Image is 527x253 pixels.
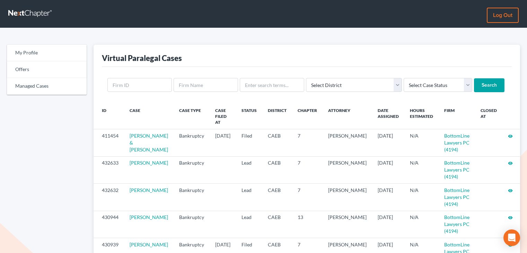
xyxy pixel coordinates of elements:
[94,129,124,156] td: 411454
[174,78,238,92] input: Firm Name
[444,214,469,234] a: BottomLine Lawyers PC (4194)
[372,184,404,211] td: [DATE]
[107,78,172,92] input: Firm ID
[323,103,372,129] th: Attorney
[262,129,292,156] td: CAEB
[444,160,469,180] a: BottomLine Lawyers PC (4194)
[292,184,323,211] td: 7
[475,103,502,129] th: Closed at
[236,184,262,211] td: Lead
[210,129,236,156] td: [DATE]
[508,161,513,166] i: visibility
[174,184,210,211] td: Bankruptcy
[404,103,439,129] th: Hours Estimated
[102,53,182,63] div: Virtual Paralegal Cases
[94,156,124,183] td: 432633
[262,184,292,211] td: CAEB
[262,103,292,129] th: District
[7,78,87,95] a: Managed Cases
[292,156,323,183] td: 7
[508,187,513,193] a: visibility
[292,103,323,129] th: Chapter
[292,129,323,156] td: 7
[503,229,520,246] div: Open Intercom Messenger
[236,156,262,183] td: Lead
[130,242,168,247] a: [PERSON_NAME]
[404,156,439,183] td: N/A
[174,129,210,156] td: Bankruptcy
[236,129,262,156] td: Filed
[372,211,404,238] td: [DATE]
[508,188,513,193] i: visibility
[236,103,262,129] th: Status
[323,184,372,211] td: [PERSON_NAME]
[94,184,124,211] td: 432632
[292,211,323,238] td: 13
[404,184,439,211] td: N/A
[508,134,513,139] i: visibility
[404,129,439,156] td: N/A
[323,211,372,238] td: [PERSON_NAME]
[236,211,262,238] td: Lead
[323,156,372,183] td: [PERSON_NAME]
[372,103,404,129] th: Date Assigned
[130,214,168,220] a: [PERSON_NAME]
[508,215,513,220] i: visibility
[474,78,504,92] input: Search
[7,45,87,61] a: My Profile
[444,133,469,152] a: BottomLine Lawyers PC (4194)
[508,160,513,166] a: visibility
[262,211,292,238] td: CAEB
[94,211,124,238] td: 430944
[210,103,236,129] th: Case Filed At
[94,103,124,129] th: ID
[372,156,404,183] td: [DATE]
[130,160,168,166] a: [PERSON_NAME]
[487,8,519,23] a: Log out
[130,133,168,152] a: [PERSON_NAME] & [PERSON_NAME]
[240,78,304,92] input: Enter search terms...
[130,187,168,193] a: [PERSON_NAME]
[174,211,210,238] td: Bankruptcy
[174,156,210,183] td: Bankruptcy
[262,156,292,183] td: CAEB
[508,214,513,220] a: visibility
[439,103,475,129] th: Firm
[7,61,87,78] a: Offers
[323,129,372,156] td: [PERSON_NAME]
[444,187,469,207] a: BottomLine Lawyers PC (4194)
[372,129,404,156] td: [DATE]
[174,103,210,129] th: Case Type
[404,211,439,238] td: N/A
[124,103,174,129] th: Case
[508,242,513,247] a: visibility
[508,133,513,139] a: visibility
